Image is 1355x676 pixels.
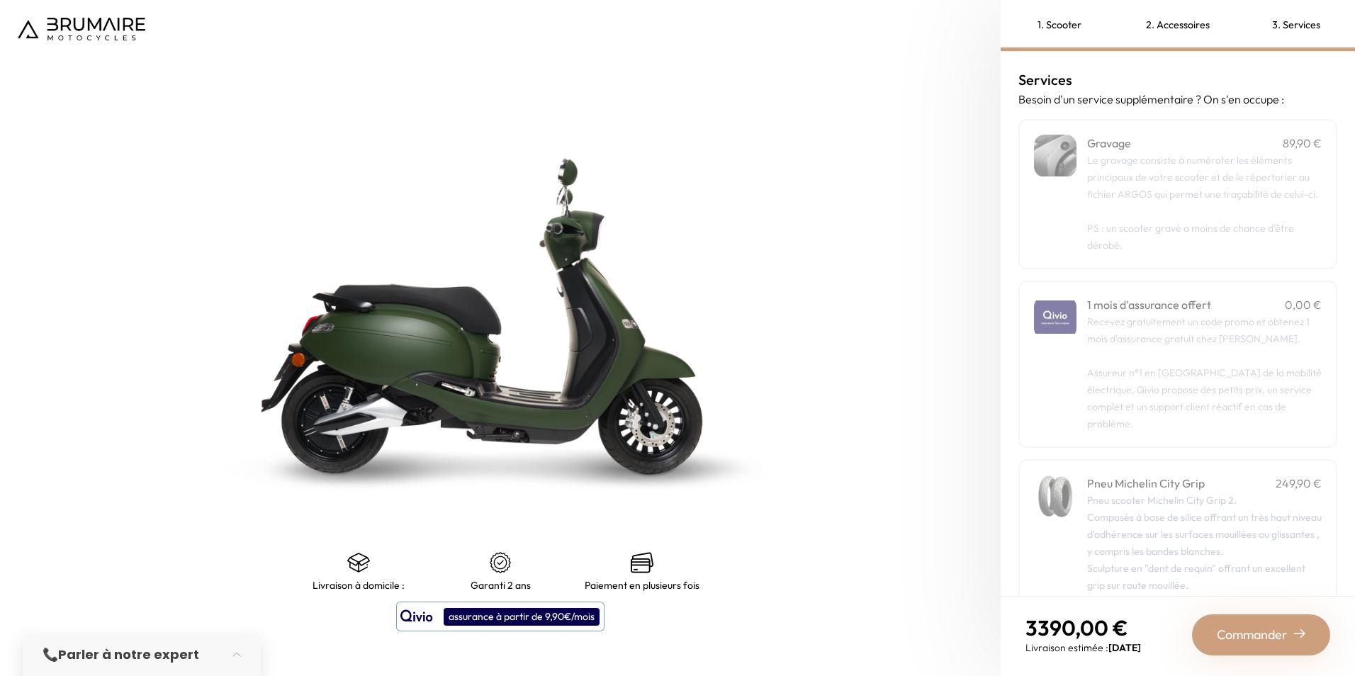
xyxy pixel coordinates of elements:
[1087,154,1318,201] span: Le gravage consiste à numéroter les éléments principaux de votre scooter et de le répertorier au ...
[400,608,433,625] img: logo qivio
[1025,614,1128,641] span: 3390,00 €
[1108,641,1141,654] span: [DATE]
[585,580,699,591] p: Paiement en plusieurs fois
[471,580,531,591] p: Garanti 2 ans
[1276,475,1322,492] p: 249,90 €
[1034,475,1076,517] img: Pneu Michelin City Grip
[489,551,512,574] img: certificat-de-garantie.png
[1018,69,1337,91] h3: Services
[396,602,605,631] button: assurance à partir de 9,90€/mois
[347,551,370,574] img: shipping.png
[1283,135,1322,152] p: 89,90 €
[1034,135,1076,177] img: Gravage
[1294,628,1305,639] img: right-arrow-2.png
[1018,91,1337,108] p: Besoin d'un service supplémentaire ? On s'en occupe :
[1087,135,1131,152] h4: Gravage
[1087,313,1322,432] p: Recevez gratuitement un code promo et obtenez 1 mois d'assurance gratuit chez [PERSON_NAME]. Assu...
[1087,296,1211,313] h4: 1 mois d'assurance offert
[1285,296,1322,313] p: 0,00 €
[1025,641,1141,655] p: Livraison estimée :
[313,580,405,591] p: Livraison à domicile :
[1087,475,1205,492] h4: Pneu Michelin City Grip
[631,551,653,574] img: credit-cards.png
[444,608,600,626] div: assurance à partir de 9,90€/mois
[18,18,145,40] img: Logo de Brumaire
[1034,296,1076,339] img: 1 mois d'assurance offert
[1087,222,1294,252] span: PS : un scooter gravé a moins de chance d’être dérobé.
[1217,625,1288,645] span: Commander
